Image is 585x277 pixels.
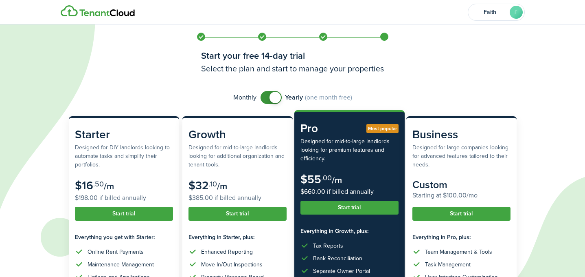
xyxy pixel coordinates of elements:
[313,267,370,275] div: Separate Owner Portal
[425,248,492,256] div: Team Management & Tools
[61,5,135,17] img: Logo
[75,193,173,203] subscription-pricing-card-price-annual: $198.00 if billed annually
[300,201,399,215] button: Start trial
[217,179,227,193] subscription-pricing-card-price-period: /m
[368,125,397,132] span: Most popular
[188,126,287,143] subscription-pricing-card-title: Growth
[300,187,399,197] subscription-pricing-card-price-annual: $660.00 if billed annually
[300,137,399,163] subscription-pricing-card-description: Designed for mid-to-large landlords looking for premium features and efficiency.
[313,242,343,250] div: Tax Reports
[188,233,287,242] subscription-pricing-card-features-title: Everything in Starter, plus:
[201,248,253,256] div: Enhanced Reporting
[75,143,173,169] subscription-pricing-card-description: Designed for DIY landlords looking to automate tasks and simplify their portfolios.
[188,193,287,203] subscription-pricing-card-price-annual: $385.00 if billed annually
[201,260,263,269] div: Move In/Out Inspections
[188,207,287,221] button: Start trial
[412,177,447,192] subscription-pricing-card-price-amount: Custom
[313,254,362,263] div: Bank Reconciliation
[93,179,104,189] subscription-pricing-card-price-cents: .50
[88,260,154,269] div: Maintenance Management
[332,173,342,187] subscription-pricing-card-price-period: /m
[412,207,511,221] button: Start trial
[75,207,173,221] button: Start trial
[300,171,321,188] subscription-pricing-card-price-amount: $55
[468,4,525,21] button: Open menu
[425,260,471,269] div: Task Management
[412,143,511,169] subscription-pricing-card-description: Designed for large companies looking for advanced features tailored to their needs.
[188,143,287,169] subscription-pricing-card-description: Designed for mid-to-large landlords looking for additional organization and tenant tools.
[300,120,399,137] subscription-pricing-card-title: Pro
[510,6,523,19] avatar-text: F
[474,9,506,15] span: Faith
[201,49,384,62] h1: Start your free 14-day trial
[412,126,511,143] subscription-pricing-card-title: Business
[75,233,173,242] subscription-pricing-card-features-title: Everything you get with Starter:
[201,62,384,75] h3: Select the plan and start to manage your properties
[300,227,399,235] subscription-pricing-card-features-title: Everything in Growth, plus:
[209,179,217,189] subscription-pricing-card-price-cents: .10
[75,177,93,194] subscription-pricing-card-price-amount: $16
[188,177,209,194] subscription-pricing-card-price-amount: $32
[104,179,114,193] subscription-pricing-card-price-period: /m
[88,248,144,256] div: Online Rent Payments
[233,93,256,102] span: Monthly
[412,233,511,242] subscription-pricing-card-features-title: Everything in Pro, plus:
[321,173,332,183] subscription-pricing-card-price-cents: .00
[75,126,173,143] subscription-pricing-card-title: Starter
[412,191,511,200] subscription-pricing-card-price-annual: Starting at $100.00/mo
